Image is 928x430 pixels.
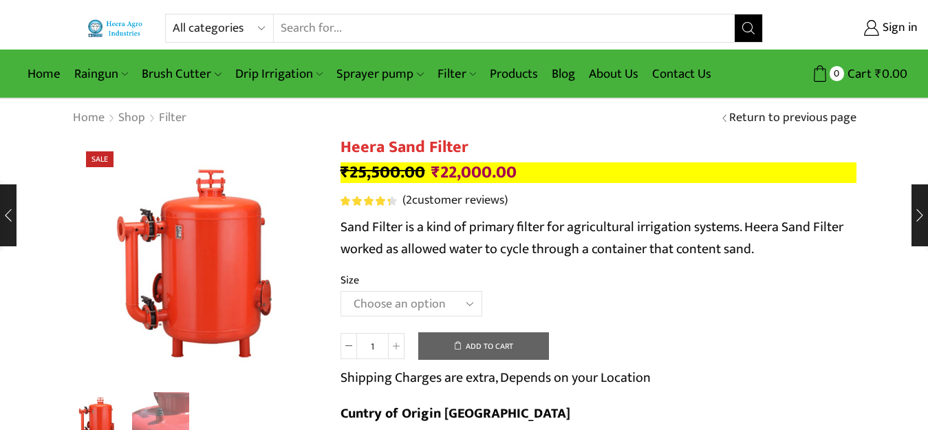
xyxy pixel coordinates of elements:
span: ₹ [431,158,440,186]
a: Products [483,58,545,90]
div: 1 / 2 [72,138,320,385]
a: Blog [545,58,582,90]
span: ₹ [341,158,349,186]
span: 0 [830,66,844,80]
a: Contact Us [645,58,718,90]
a: Filter [431,58,483,90]
span: Sign in [879,19,918,37]
input: Search for... [274,14,735,42]
a: Drip Irrigation [228,58,330,90]
div: Rated 4.50 out of 5 [341,196,396,206]
span: Cart [844,65,872,83]
a: About Us [582,58,645,90]
a: Home [72,109,105,127]
b: Cuntry of Origin [GEOGRAPHIC_DATA] [341,402,570,425]
a: Return to previous page [729,109,856,127]
a: Brush Cutter [135,58,228,90]
span: 2 [341,196,399,206]
p: Sand Filter is a kind of primary filter for agricultural irrigation systems. Heera Sand Filter wo... [341,216,856,260]
a: Home [21,58,67,90]
span: Rated out of 5 based on customer ratings [341,196,391,206]
span: 2 [406,190,412,211]
span: ₹ [875,63,882,85]
input: Product quantity [357,333,388,359]
button: Search button [735,14,762,42]
button: Add to cart [418,332,549,360]
nav: Breadcrumb [72,109,187,127]
span: Sale [86,151,114,167]
a: Shop [118,109,146,127]
a: Sprayer pump [330,58,430,90]
p: Shipping Charges are extra, Depends on your Location [341,367,651,389]
bdi: 0.00 [875,63,907,85]
bdi: 22,000.00 [431,158,517,186]
h1: Heera Sand Filter [341,138,856,158]
a: Raingun [67,58,135,90]
a: 0 Cart ₹0.00 [777,61,907,87]
a: (2customer reviews) [402,192,508,210]
a: Sign in [784,16,918,41]
bdi: 25,500.00 [341,158,425,186]
a: Filter [158,109,187,127]
label: Size [341,272,359,288]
